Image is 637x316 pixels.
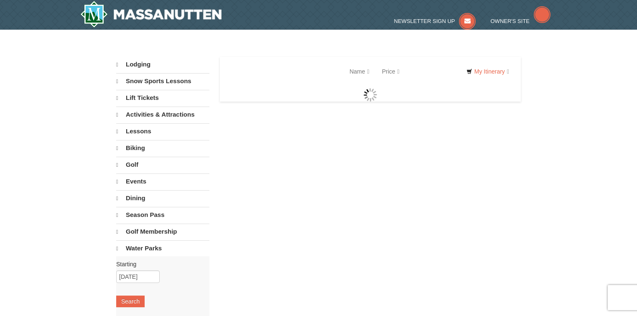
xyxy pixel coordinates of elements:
[116,207,209,223] a: Season Pass
[491,18,530,24] span: Owner's Site
[116,240,209,256] a: Water Parks
[461,65,515,78] a: My Itinerary
[116,73,209,89] a: Snow Sports Lessons
[491,18,551,24] a: Owner's Site
[116,123,209,139] a: Lessons
[116,57,209,72] a: Lodging
[116,260,203,268] label: Starting
[116,224,209,240] a: Golf Membership
[343,63,375,80] a: Name
[116,90,209,106] a: Lift Tickets
[394,18,476,24] a: Newsletter Sign Up
[116,190,209,206] a: Dining
[394,18,455,24] span: Newsletter Sign Up
[116,296,145,307] button: Search
[364,88,377,102] img: wait gif
[116,173,209,189] a: Events
[116,140,209,156] a: Biking
[376,63,406,80] a: Price
[80,1,222,28] a: Massanutten Resort
[116,157,209,173] a: Golf
[80,1,222,28] img: Massanutten Resort Logo
[116,107,209,122] a: Activities & Attractions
